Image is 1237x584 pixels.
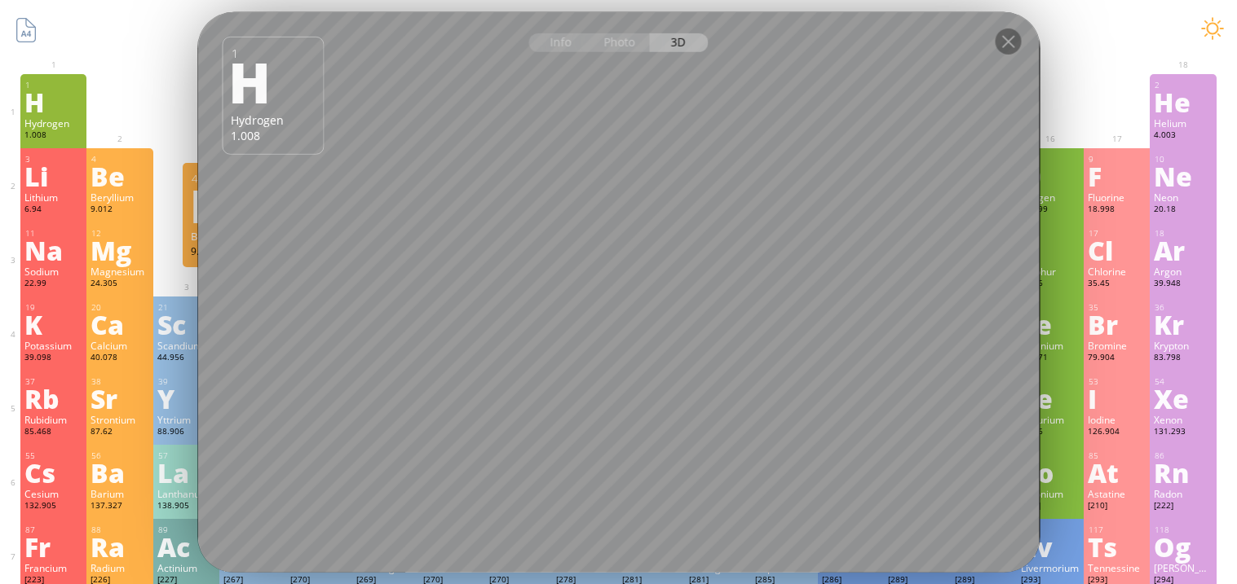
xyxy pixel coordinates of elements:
[1089,154,1146,165] div: 9
[1021,426,1080,439] div: 127.6
[25,376,83,387] div: 37
[25,525,83,535] div: 87
[1155,228,1213,239] div: 18
[91,339,149,352] div: Calcium
[1088,265,1146,278] div: Chlorine
[228,53,312,108] div: H
[157,459,216,485] div: La
[1089,228,1146,239] div: 17
[1154,352,1213,365] div: 83.798
[1088,163,1146,189] div: F
[91,204,149,217] div: 9.012
[91,311,149,337] div: Ca
[1088,385,1146,411] div: I
[91,525,149,535] div: 88
[91,191,149,204] div: Beryllium
[591,33,650,51] div: Photo
[91,534,149,560] div: Ra
[1154,339,1213,352] div: Krypton
[1154,413,1213,426] div: Xenon
[25,302,83,313] div: 19
[24,163,83,189] div: Li
[1021,459,1080,485] div: Po
[1021,191,1080,204] div: Oxygen
[1154,130,1213,143] div: 4.003
[1022,154,1080,165] div: 8
[1154,385,1213,411] div: Xe
[1088,500,1146,513] div: [210]
[91,163,149,189] div: Be
[1088,413,1146,426] div: Iodine
[24,561,83,574] div: Francium
[529,33,592,51] div: Info
[192,171,264,186] div: 4
[1154,163,1213,189] div: Ne
[91,265,149,278] div: Magnesium
[1155,80,1213,90] div: 2
[1021,163,1080,189] div: O
[190,192,263,218] div: Be
[1022,525,1080,535] div: 116
[1154,278,1213,291] div: 39.948
[1089,376,1146,387] div: 53
[25,80,83,90] div: 1
[158,450,216,461] div: 57
[1021,311,1080,337] div: Se
[157,413,216,426] div: Yttrium
[24,426,83,439] div: 85.468
[157,561,216,574] div: Actinium
[1154,487,1213,500] div: Radon
[157,426,216,439] div: 88.906
[1088,278,1146,291] div: 35.45
[1021,237,1080,263] div: S
[157,534,216,560] div: Ac
[1021,352,1080,365] div: 78.971
[1155,154,1213,165] div: 10
[1155,525,1213,535] div: 118
[231,112,315,127] div: Hydrogen
[24,130,83,143] div: 1.008
[91,413,149,426] div: Strontium
[158,376,216,387] div: 39
[91,385,149,411] div: Sr
[91,487,149,500] div: Barium
[1088,561,1146,574] div: Tennessine
[158,302,216,313] div: 21
[24,278,83,291] div: 22.99
[91,228,149,239] div: 12
[91,376,149,387] div: 38
[1021,561,1080,574] div: Livermorium
[24,311,83,337] div: K
[1154,561,1213,574] div: [PERSON_NAME]
[1021,339,1080,352] div: Selenium
[1021,204,1080,217] div: 15.999
[1154,459,1213,485] div: Rn
[1089,450,1146,461] div: 85
[1088,311,1146,337] div: Br
[1088,339,1146,352] div: Bromine
[1154,89,1213,115] div: He
[1155,376,1213,387] div: 54
[1021,500,1080,513] div: [209]
[24,352,83,365] div: 39.098
[24,534,83,560] div: Fr
[1154,265,1213,278] div: Argon
[1088,487,1146,500] div: Astatine
[1154,116,1213,130] div: Helium
[157,352,216,365] div: 44.956
[91,302,149,313] div: 20
[1154,534,1213,560] div: Og
[1155,450,1213,461] div: 86
[91,500,149,513] div: 137.327
[25,450,83,461] div: 55
[1021,487,1080,500] div: Polonium
[1022,376,1080,387] div: 52
[158,525,216,535] div: 89
[1154,191,1213,204] div: Neon
[231,127,315,143] div: 1.008
[1021,278,1080,291] div: 32.06
[1154,237,1213,263] div: Ar
[1154,204,1213,217] div: 20.18
[25,228,83,239] div: 11
[1088,191,1146,204] div: Fluorine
